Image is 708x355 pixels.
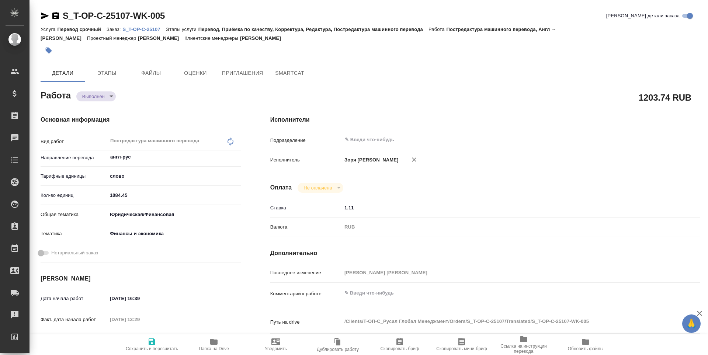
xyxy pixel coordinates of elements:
[270,204,342,212] p: Ставка
[126,346,178,351] span: Сохранить и пересчитать
[133,69,169,78] span: Файлы
[270,249,700,258] h4: Дополнительно
[369,334,431,355] button: Скопировать бриф
[41,316,107,323] p: Факт. дата начала работ
[107,170,241,182] div: слово
[41,138,107,145] p: Вид работ
[41,192,107,199] p: Кол-во единиц
[344,135,637,144] input: ✎ Введи что-нибудь
[199,346,229,351] span: Папка на Drive
[568,346,604,351] span: Обновить файлы
[270,115,700,124] h4: Исполнители
[183,334,245,355] button: Папка на Drive
[270,290,342,297] p: Комментарий к работе
[76,91,116,101] div: Выполнен
[45,69,80,78] span: Детали
[107,333,172,344] input: ✎ Введи что-нибудь
[555,334,617,355] button: Обновить файлы
[107,208,241,221] div: Юридическая/Финансовая
[240,35,287,41] p: [PERSON_NAME]
[41,295,107,302] p: Дата начала работ
[107,190,241,201] input: ✎ Введи что-нибудь
[660,139,662,140] button: Open
[107,27,122,32] p: Заказ:
[380,346,419,351] span: Скопировать бриф
[121,334,183,355] button: Сохранить и пересчитать
[237,156,238,158] button: Open
[89,69,125,78] span: Этапы
[51,249,98,257] span: Нотариальный заказ
[41,173,107,180] p: Тарифные единицы
[298,183,343,193] div: Выполнен
[270,223,342,231] p: Валюта
[107,293,172,304] input: ✎ Введи что-нибудь
[436,346,487,351] span: Скопировать мини-бриф
[80,93,107,100] button: Выполнен
[342,315,664,328] textarea: /Clients/Т-ОП-С_Русал Глобал Менеджмент/Orders/S_T-OP-C-25107/Translated/S_T-OP-C-25107-WK-005
[122,26,166,32] a: S_T-OP-C-25107
[41,11,49,20] button: Скопировать ссылку для ЯМессенджера
[41,211,107,218] p: Общая тематика
[342,267,664,278] input: Пустое поле
[606,12,680,20] span: [PERSON_NAME] детали заказа
[41,88,71,101] h2: Работа
[270,269,342,276] p: Последнее изменение
[122,27,166,32] p: S_T-OP-C-25107
[41,115,241,124] h4: Основная информация
[270,137,342,144] p: Подразделение
[270,183,292,192] h4: Оплата
[406,152,422,168] button: Удалить исполнителя
[265,346,287,351] span: Уведомить
[184,35,240,41] p: Клиентские менеджеры
[497,344,550,354] span: Ссылка на инструкции перевода
[682,314,701,333] button: 🙏
[245,334,307,355] button: Уведомить
[685,316,698,331] span: 🙏
[41,230,107,237] p: Тематика
[317,347,359,352] span: Дублировать работу
[57,27,107,32] p: Перевод срочный
[307,334,369,355] button: Дублировать работу
[41,42,57,59] button: Добавить тэг
[342,202,664,213] input: ✎ Введи что-нибудь
[41,27,57,32] p: Услуга
[166,27,198,32] p: Этапы услуги
[342,221,664,233] div: RUB
[198,27,428,32] p: Перевод, Приёмка по качеству, Корректура, Редактура, Постредактура машинного перевода
[428,27,447,32] p: Работа
[41,274,241,283] h4: [PERSON_NAME]
[301,185,334,191] button: Не оплачена
[63,11,165,21] a: S_T-OP-C-25107-WK-005
[270,156,342,164] p: Исполнитель
[178,69,213,78] span: Оценки
[138,35,184,41] p: [PERSON_NAME]
[51,11,60,20] button: Скопировать ссылку
[639,91,691,104] h2: 1203.74 RUB
[87,35,138,41] p: Проектный менеджер
[107,227,241,240] div: Финансы и экономика
[272,69,308,78] span: SmartCat
[493,334,555,355] button: Ссылка на инструкции перевода
[270,319,342,326] p: Путь на drive
[222,69,263,78] span: Приглашения
[41,154,107,161] p: Направление перевода
[431,334,493,355] button: Скопировать мини-бриф
[342,156,399,164] p: Зоря [PERSON_NAME]
[107,314,172,325] input: Пустое поле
